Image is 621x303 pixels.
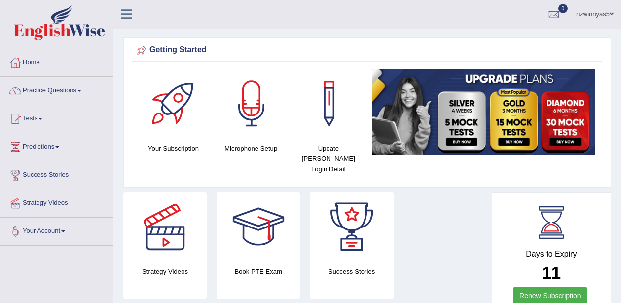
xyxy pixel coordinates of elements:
a: Predictions [0,133,113,158]
h4: Success Stories [310,266,393,277]
a: Your Account [0,218,113,242]
h4: Microphone Setup [217,143,285,153]
a: Tests [0,105,113,130]
h4: Update [PERSON_NAME] Login Detail [294,143,362,174]
h4: Book PTE Exam [217,266,300,277]
h4: Your Subscription [140,143,207,153]
a: Success Stories [0,161,113,186]
b: 11 [542,263,561,282]
a: Strategy Videos [0,189,113,214]
a: Practice Questions [0,77,113,102]
div: Getting Started [135,43,600,58]
h4: Strategy Videos [123,266,207,277]
a: Home [0,49,113,74]
h4: Days to Expiry [503,250,600,259]
img: small5.jpg [372,69,595,155]
span: 0 [558,4,568,13]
